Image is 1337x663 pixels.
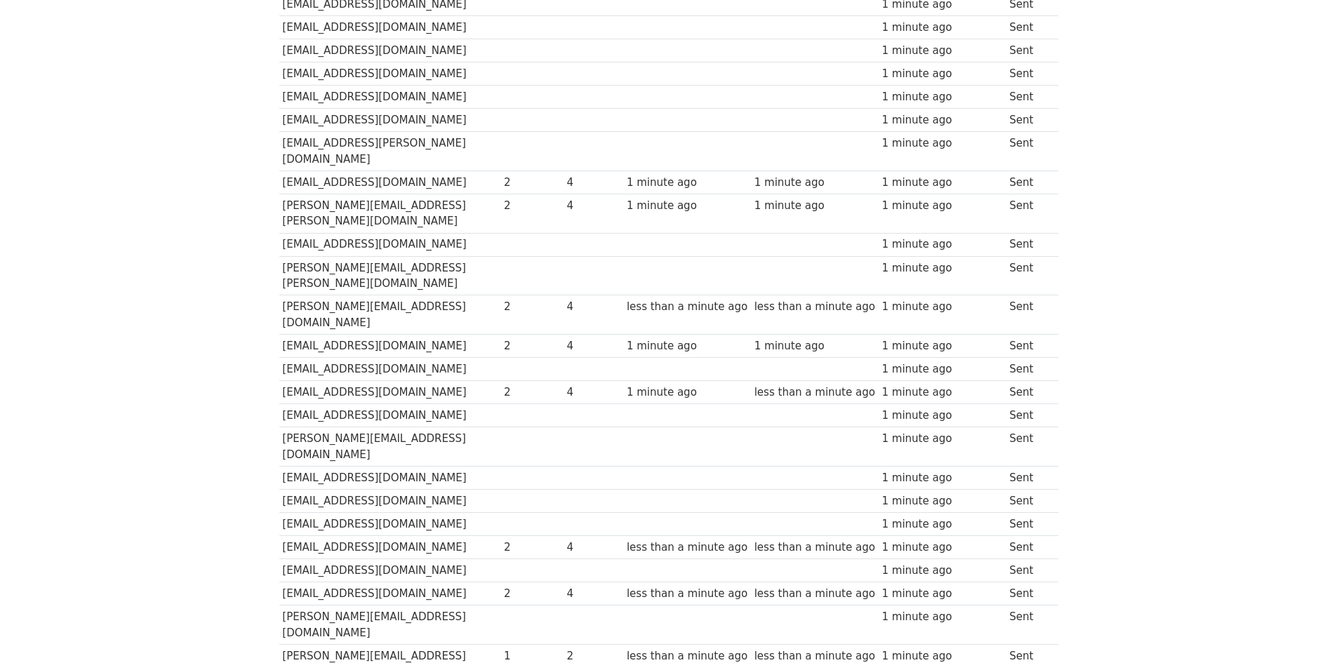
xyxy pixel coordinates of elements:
td: Sent [1006,39,1051,62]
div: 1 minute ago [882,361,1002,377]
div: less than a minute ago [627,540,747,556]
td: Sent [1006,489,1051,512]
div: 1 minute ago [754,338,875,354]
div: 2 [504,586,560,602]
td: Sent [1006,381,1051,404]
td: Sent [1006,358,1051,381]
div: 1 minute ago [882,338,1002,354]
td: [PERSON_NAME][EMAIL_ADDRESS][DOMAIN_NAME] [279,295,501,335]
td: [EMAIL_ADDRESS][DOMAIN_NAME] [279,489,501,512]
td: [PERSON_NAME][EMAIL_ADDRESS][DOMAIN_NAME] [279,605,501,645]
td: [EMAIL_ADDRESS][DOMAIN_NAME] [279,358,501,381]
td: [EMAIL_ADDRESS][DOMAIN_NAME] [279,466,501,489]
div: 2 [504,198,560,214]
div: 2 [504,384,560,401]
td: [EMAIL_ADDRESS][DOMAIN_NAME] [279,39,501,62]
div: 4 [567,384,620,401]
div: 1 minute ago [882,260,1002,276]
div: 1 minute ago [882,431,1002,447]
td: [EMAIL_ADDRESS][DOMAIN_NAME] [279,381,501,404]
div: 1 minute ago [627,175,747,191]
td: [EMAIL_ADDRESS][DOMAIN_NAME] [279,62,501,86]
div: 4 [567,586,620,602]
div: 1 minute ago [627,338,747,354]
td: [EMAIL_ADDRESS][DOMAIN_NAME] [279,86,501,109]
div: less than a minute ago [754,586,875,602]
td: [EMAIL_ADDRESS][DOMAIN_NAME] [279,513,501,536]
td: [PERSON_NAME][EMAIL_ADDRESS][DOMAIN_NAME] [279,427,501,467]
div: 2 [504,540,560,556]
div: 1 minute ago [882,89,1002,105]
div: 1 minute ago [627,384,747,401]
td: Sent [1006,559,1051,582]
div: 1 minute ago [882,586,1002,602]
div: 1 minute ago [882,43,1002,59]
div: 1 minute ago [882,135,1002,152]
td: Sent [1006,233,1051,256]
td: Sent [1006,256,1051,295]
td: [EMAIL_ADDRESS][DOMAIN_NAME] [279,536,501,559]
div: less than a minute ago [754,540,875,556]
div: 1 minute ago [882,470,1002,486]
div: 1 minute ago [882,198,1002,214]
div: 4 [567,175,620,191]
td: [EMAIL_ADDRESS][DOMAIN_NAME] [279,170,501,194]
td: [EMAIL_ADDRESS][PERSON_NAME][DOMAIN_NAME] [279,132,501,171]
td: Sent [1006,109,1051,132]
td: [EMAIL_ADDRESS][DOMAIN_NAME] [279,582,501,605]
div: 1 minute ago [882,112,1002,128]
td: Sent [1006,295,1051,335]
div: less than a minute ago [754,299,875,315]
div: 1 minute ago [882,408,1002,424]
div: 2 [504,299,560,315]
td: [EMAIL_ADDRESS][DOMAIN_NAME] [279,15,501,39]
td: Sent [1006,170,1051,194]
td: [EMAIL_ADDRESS][DOMAIN_NAME] [279,559,501,582]
div: 1 minute ago [882,493,1002,509]
td: Sent [1006,466,1051,489]
div: 1 minute ago [882,20,1002,36]
td: [EMAIL_ADDRESS][DOMAIN_NAME] [279,109,501,132]
div: less than a minute ago [754,384,875,401]
td: Sent [1006,15,1051,39]
td: Sent [1006,536,1051,559]
div: 1 minute ago [882,236,1002,253]
td: Sent [1006,513,1051,536]
td: Sent [1006,194,1051,234]
td: [EMAIL_ADDRESS][DOMAIN_NAME] [279,334,501,357]
td: Sent [1006,86,1051,109]
td: Sent [1006,605,1051,645]
div: 4 [567,540,620,556]
td: Sent [1006,334,1051,357]
td: Sent [1006,427,1051,467]
td: Sent [1006,132,1051,171]
div: 1 minute ago [882,609,1002,625]
div: 1 minute ago [882,563,1002,579]
td: Sent [1006,404,1051,427]
div: 1 minute ago [882,299,1002,315]
div: 1 minute ago [882,540,1002,556]
div: 1 minute ago [754,198,875,214]
div: 1 minute ago [882,66,1002,82]
div: less than a minute ago [627,299,747,315]
td: [EMAIL_ADDRESS][DOMAIN_NAME] [279,404,501,427]
div: 4 [567,299,620,315]
div: 1 minute ago [754,175,875,191]
div: 2 [504,175,560,191]
div: 4 [567,338,620,354]
div: 4 [567,198,620,214]
td: Sent [1006,62,1051,86]
td: Sent [1006,582,1051,605]
td: [PERSON_NAME][EMAIL_ADDRESS][PERSON_NAME][DOMAIN_NAME] [279,256,501,295]
div: less than a minute ago [627,586,747,602]
td: [EMAIL_ADDRESS][DOMAIN_NAME] [279,233,501,256]
div: 1 minute ago [882,384,1002,401]
div: 1 minute ago [882,516,1002,533]
div: 2 [504,338,560,354]
div: 1 minute ago [882,175,1002,191]
div: 1 minute ago [627,198,747,214]
td: [PERSON_NAME][EMAIL_ADDRESS][PERSON_NAME][DOMAIN_NAME] [279,194,501,234]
